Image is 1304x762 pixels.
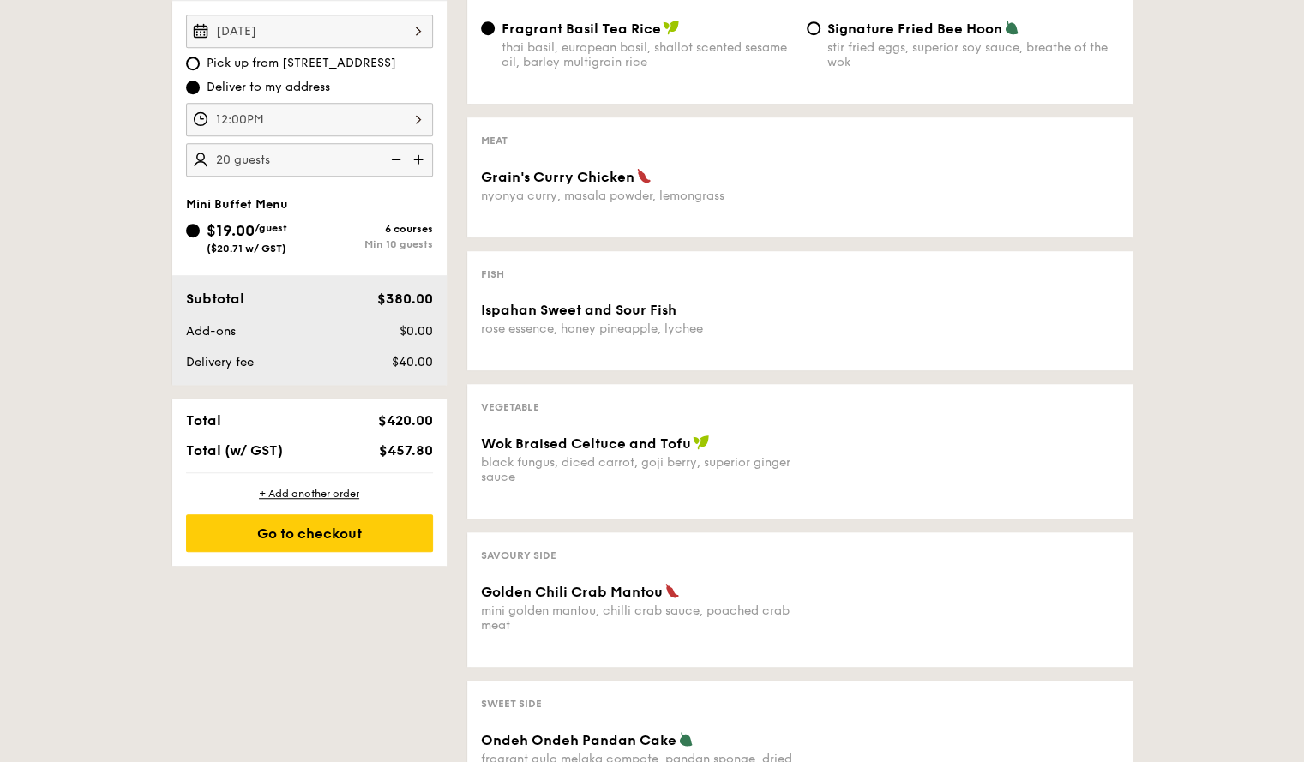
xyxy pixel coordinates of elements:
span: Vegetable [481,401,539,413]
span: $420.00 [377,412,432,429]
div: rose essence, honey pineapple, lychee [481,321,793,336]
div: 6 courses [309,223,433,235]
span: Ispahan Sweet and Sour Fish [481,302,676,318]
div: thai basil, european basil, shallot scented sesame oil, barley multigrain rice [502,40,793,69]
span: Fragrant Basil Tea Rice [502,21,661,37]
div: mini golden mantou, chilli crab sauce, poached crab meat [481,603,793,633]
span: Meat [481,135,508,147]
span: Grain's Curry Chicken [481,169,634,185]
img: icon-spicy.37a8142b.svg [664,583,680,598]
div: black fungus, diced carrot, goji berry, superior ginger sauce [481,455,793,484]
span: Delivery fee [186,355,254,369]
img: icon-spicy.37a8142b.svg [636,168,652,183]
img: icon-vegetarian.fe4039eb.svg [678,731,694,747]
input: Pick up from [STREET_ADDRESS] [186,57,200,70]
div: stir fried eggs, superior soy sauce, breathe of the wok [827,40,1119,69]
input: $19.00/guest($20.71 w/ GST)6 coursesMin 10 guests [186,224,200,237]
img: icon-reduce.1d2dbef1.svg [382,143,407,176]
span: Fish [481,268,504,280]
div: Min 10 guests [309,238,433,250]
span: Total [186,412,221,429]
span: /guest [255,222,287,234]
img: icon-vegan.f8ff3823.svg [663,20,680,35]
span: Sweet Side [481,698,542,710]
span: $19.00 [207,221,255,240]
img: icon-vegetarian.fe4039eb.svg [1004,20,1019,35]
span: $457.80 [378,442,432,459]
span: Wok Braised Celtuce and Tofu [481,435,691,452]
input: Number of guests [186,143,433,177]
span: Mini Buffet Menu [186,197,288,212]
span: $380.00 [376,291,432,307]
span: Ondeh Ondeh Pandan Cake [481,732,676,748]
input: Signature Fried Bee Hoonstir fried eggs, superior soy sauce, breathe of the wok [807,21,820,35]
input: Fragrant Basil Tea Ricethai basil, european basil, shallot scented sesame oil, barley multigrain ... [481,21,495,35]
span: Golden Chili Crab Mantou [481,584,663,600]
input: Event time [186,103,433,136]
span: $40.00 [391,355,432,369]
input: Event date [186,15,433,48]
span: Subtotal [186,291,244,307]
img: icon-vegan.f8ff3823.svg [693,435,710,450]
span: Signature Fried Bee Hoon [827,21,1002,37]
div: Go to checkout [186,514,433,552]
div: + Add another order [186,487,433,501]
img: icon-add.58712e84.svg [407,143,433,176]
span: Add-ons [186,324,236,339]
span: $0.00 [399,324,432,339]
span: Total (w/ GST) [186,442,283,459]
span: ($20.71 w/ GST) [207,243,286,255]
span: Savoury Side [481,549,556,561]
span: Deliver to my address [207,79,330,96]
input: Deliver to my address [186,81,200,94]
div: nyonya curry, masala powder, lemongrass [481,189,793,203]
span: Pick up from [STREET_ADDRESS] [207,55,396,72]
